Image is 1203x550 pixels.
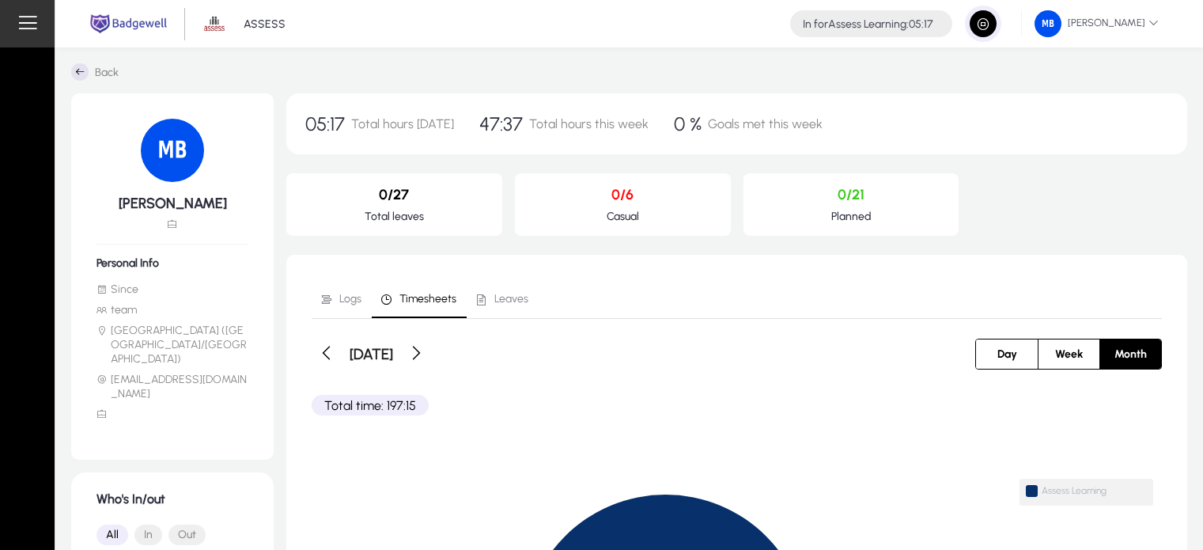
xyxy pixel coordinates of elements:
[299,186,490,203] p: 0/27
[528,186,718,203] p: 0/6
[906,17,909,31] span: :
[803,17,933,31] h4: Assess Learning
[168,525,206,545] button: Out
[756,210,947,223] p: Planned
[96,525,128,545] button: All
[479,112,523,135] span: 47:37
[350,345,393,363] h3: [DATE]
[756,186,947,203] p: 0/21
[372,280,467,318] a: Timesheets
[1035,10,1159,37] span: [PERSON_NAME]
[141,119,204,182] img: 75.png
[96,283,248,297] li: Since
[96,256,248,270] h6: Personal Info
[244,17,286,31] p: ASSESS
[494,294,528,305] span: Leaves
[96,195,248,212] h5: [PERSON_NAME]
[1026,486,1147,500] span: Assess Learning
[674,112,702,135] span: 0 %
[87,13,170,35] img: main.png
[305,112,345,135] span: 05:17
[96,491,248,506] h1: Who's In/out
[1035,10,1061,37] img: 75.png
[312,395,429,415] p: Total time: 197:15
[1038,339,1099,369] button: Week
[803,17,828,31] span: In for
[909,17,933,31] span: 05:17
[988,339,1027,369] span: Day
[1022,9,1171,38] button: [PERSON_NAME]
[96,324,248,366] li: [GEOGRAPHIC_DATA] ([GEOGRAPHIC_DATA]/[GEOGRAPHIC_DATA])
[1105,339,1156,369] span: Month
[708,116,823,131] span: Goals met this week
[351,116,454,131] span: Total hours [DATE]
[467,280,539,318] a: Leaves
[1100,339,1161,369] button: Month
[399,294,456,305] span: Timesheets
[96,303,248,317] li: team
[199,9,229,39] img: 1.png
[1042,485,1147,497] span: Assess Learning
[312,280,372,318] a: Logs
[528,210,718,223] p: Casual
[134,525,162,545] button: In
[1046,339,1092,369] span: Week
[976,339,1038,369] button: Day
[96,373,248,401] li: [EMAIL_ADDRESS][DOMAIN_NAME]
[299,210,490,223] p: Total leaves
[71,63,119,81] a: Back
[529,116,649,131] span: Total hours this week
[339,294,361,305] span: Logs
